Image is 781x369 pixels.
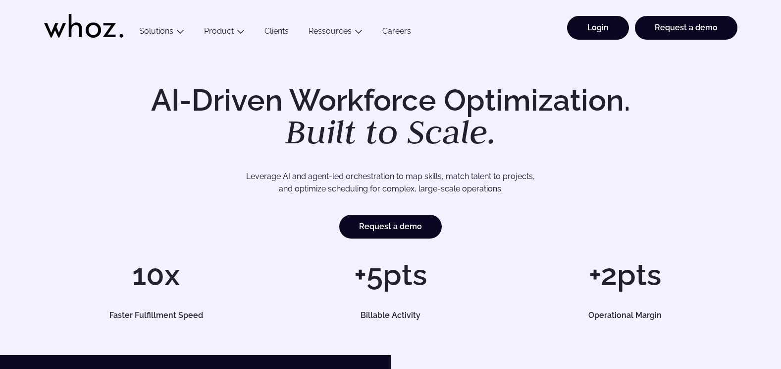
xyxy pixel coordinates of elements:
a: Product [204,26,234,36]
h1: +5pts [278,260,503,290]
button: Solutions [129,26,194,40]
em: Built to Scale. [285,110,496,153]
h1: AI-Driven Workforce Optimization. [137,85,644,149]
a: Request a demo [635,16,737,40]
button: Product [194,26,255,40]
h1: 10x [44,260,268,290]
h5: Billable Activity [290,311,492,319]
button: Ressources [299,26,372,40]
p: Leverage AI and agent-led orchestration to map skills, match talent to projects, and optimize sch... [79,170,703,195]
a: Careers [372,26,421,40]
h1: +2pts [513,260,737,290]
iframe: Chatbot [716,304,767,355]
a: Clients [255,26,299,40]
h5: Operational Margin [524,311,726,319]
a: Ressources [309,26,352,36]
h5: Faster Fulfillment Speed [55,311,257,319]
a: Request a demo [339,215,442,239]
a: Login [567,16,629,40]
